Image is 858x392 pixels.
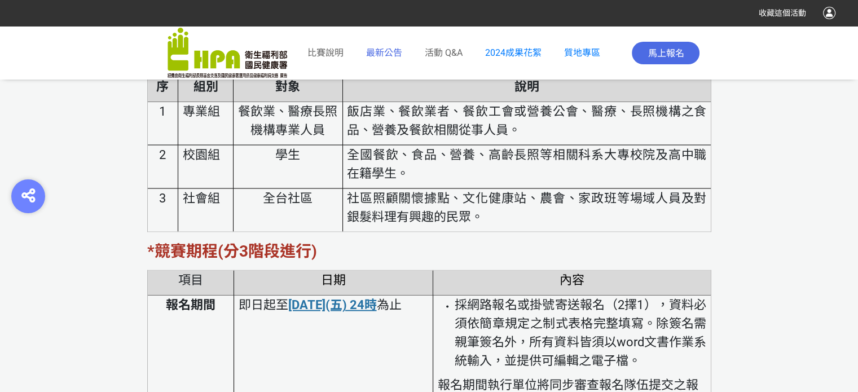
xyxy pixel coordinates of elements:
[263,191,313,205] span: 全台社區
[288,297,376,311] u: [DATE](五) 24時
[560,272,584,287] span: 內容
[159,191,166,205] span: 3
[321,272,346,287] span: 日期
[425,46,463,60] a: 活動 Q&A
[307,47,344,58] span: 比賽說明
[159,147,166,161] span: 2
[168,28,287,78] img: 「2025銀領新食尚 銀養創新料理」競賽
[166,297,215,311] strong: 報名期間
[347,147,706,180] span: 全國餐飲、食品、營養、高齡長照等相關科系大專校院及高中職在籍學生。
[366,47,402,58] span: 最新公告
[178,272,203,287] span: 項目
[347,104,706,136] span: 飯店業、餐飲業者、餐飲工會或營養公會、醫療、長照機構之食品、營養及餐飲相關從事人員。
[564,47,600,58] a: 質地專區
[275,147,300,161] span: 學生
[183,104,220,118] span: 專業組
[648,48,684,59] span: 馬上報名
[632,42,699,64] button: 馬上報名
[238,297,288,311] span: 即日起至
[307,46,344,60] a: 比賽說明
[485,47,542,58] a: 2024成果花絮
[147,241,317,260] strong: *競賽期程(分3階段進行)
[425,47,463,58] span: 活動 Q&A
[366,46,402,60] a: 最新公告
[183,147,220,161] span: 校園組
[347,191,706,223] span: 社區照顧關懷據點、文化健康站、農會、家政班等場域人員及對銀髮料理有興趣的民眾。
[183,191,220,205] span: 社會組
[238,104,337,136] span: 餐飲業、醫療長照機構專業人員
[759,8,806,17] span: 收藏這個活動
[455,297,707,367] span: 採網路報名或掛號寄送報名（2擇1），資料必須依簡章規定之制式表格完整填寫。除簽名需親筆簽名外，所有資料皆須以word文書作業系統輸入，並提供可編輯之電子檔。
[159,104,166,118] span: 1
[376,297,401,311] span: 為止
